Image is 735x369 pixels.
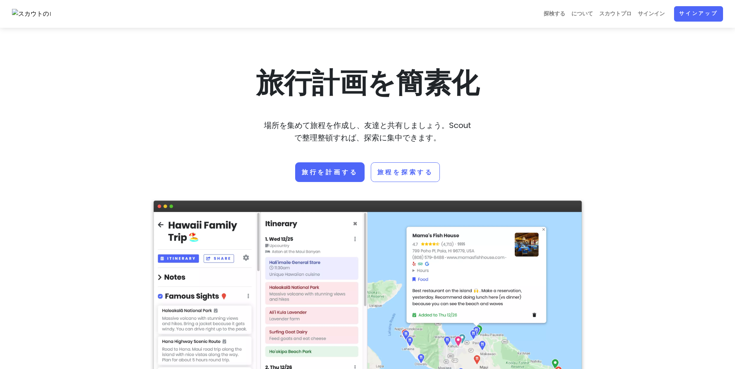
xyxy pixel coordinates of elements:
a: サインイン [635,6,668,21]
font: 旅行計画を簡素化 [256,63,479,102]
font: 旅程を探索する [377,168,434,177]
font: サインアップ [679,10,718,17]
font: について [571,10,593,17]
a: 探検する [541,6,568,21]
a: について [568,6,596,21]
font: サインイン [638,10,665,17]
a: スカウトプロ [596,6,635,21]
img: スカウトのロゴ [12,9,51,19]
font: で整理整頓すれば、探索に集中できます。 [294,132,441,143]
font: 探検する [544,10,565,17]
font: 場所を集めて旅程を作成し、友達と共有しましょう。Scout [264,120,471,131]
a: 旅行を計画する [295,162,365,182]
font: スカウトプロ [599,10,632,17]
a: 旅程を探索する [371,162,440,182]
a: サインアップ [674,6,723,22]
font: 旅行を計画する [302,168,358,177]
